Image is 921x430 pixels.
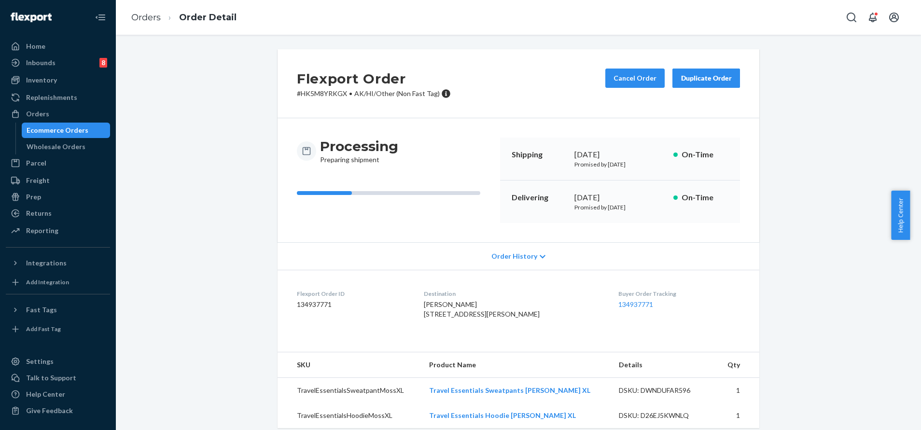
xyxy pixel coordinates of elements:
div: Prep [26,192,41,202]
iframe: Opens a widget where you can chat to one of our agents [860,401,911,425]
th: Qty [717,352,759,378]
th: Product Name [421,352,611,378]
div: Inventory [26,75,57,85]
span: AK/HI/Other (Non Fast Tag) [354,89,440,97]
img: Flexport logo [11,13,52,22]
a: Reporting [6,223,110,238]
div: 8 [99,58,107,68]
a: Travel Essentials Hoodie [PERSON_NAME] XL [429,411,576,419]
a: Help Center [6,387,110,402]
h2: Flexport Order [297,69,451,89]
div: Wholesale Orders [27,142,85,152]
td: TravelEssentialsHoodieMossXL [278,403,421,428]
a: Returns [6,206,110,221]
div: Talk to Support [26,373,76,383]
span: [PERSON_NAME] [STREET_ADDRESS][PERSON_NAME] [424,300,540,318]
div: Add Fast Tag [26,325,61,333]
div: Freight [26,176,50,185]
div: Orders [26,109,49,119]
div: Duplicate Order [681,73,732,83]
button: Help Center [891,191,910,240]
td: 1 [717,403,759,428]
div: [DATE] [574,192,666,203]
p: Shipping [512,149,567,160]
th: SKU [278,352,421,378]
a: Orders [6,106,110,122]
div: DSKU: D26EJ5KWNLQ [619,411,710,420]
span: • [349,89,352,97]
p: # HK5M8YRKGX [297,89,451,98]
div: Ecommerce Orders [27,125,88,135]
div: Parcel [26,158,46,168]
a: Freight [6,173,110,188]
div: Help Center [26,389,65,399]
div: Integrations [26,258,67,268]
ol: breadcrumbs [124,3,244,32]
a: Prep [6,189,110,205]
div: Reporting [26,226,58,236]
a: Travel Essentials Sweatpants [PERSON_NAME] XL [429,386,590,394]
a: Orders [131,12,161,23]
a: Ecommerce Orders [22,123,111,138]
a: Add Integration [6,275,110,290]
div: Inbounds [26,58,56,68]
div: Returns [26,208,52,218]
a: Home [6,39,110,54]
div: DSKU: DWNDUFAR596 [619,386,710,395]
button: Open notifications [863,8,882,27]
div: Home [26,42,45,51]
p: On-Time [682,149,728,160]
button: Cancel Order [605,69,665,88]
a: Parcel [6,155,110,171]
p: Delivering [512,192,567,203]
div: Give Feedback [26,406,73,416]
button: Fast Tags [6,302,110,318]
a: Settings [6,354,110,369]
div: Replenishments [26,93,77,102]
a: Inbounds8 [6,55,110,70]
td: TravelEssentialsSweatpantMossXL [278,378,421,403]
button: Integrations [6,255,110,271]
dd: 134937771 [297,300,408,309]
a: 134937771 [618,300,653,308]
p: On-Time [682,192,728,203]
button: Talk to Support [6,370,110,386]
div: Add Integration [26,278,69,286]
a: Add Fast Tag [6,321,110,337]
button: Open account menu [884,8,904,27]
span: Order History [491,251,537,261]
div: [DATE] [574,149,666,160]
button: Duplicate Order [672,69,740,88]
a: Inventory [6,72,110,88]
a: Order Detail [179,12,237,23]
p: Promised by [DATE] [574,203,666,211]
a: Replenishments [6,90,110,105]
dt: Destination [424,290,603,298]
p: Promised by [DATE] [574,160,666,168]
dt: Flexport Order ID [297,290,408,298]
div: Settings [26,357,54,366]
button: Close Navigation [91,8,110,27]
button: Open Search Box [842,8,861,27]
div: Preparing shipment [320,138,398,165]
a: Wholesale Orders [22,139,111,154]
h3: Processing [320,138,398,155]
div: Fast Tags [26,305,57,315]
th: Details [611,352,717,378]
td: 1 [717,378,759,403]
button: Give Feedback [6,403,110,418]
dt: Buyer Order Tracking [618,290,740,298]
